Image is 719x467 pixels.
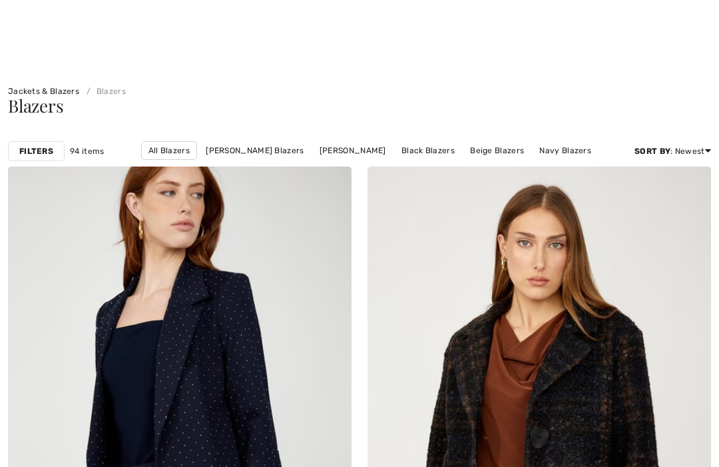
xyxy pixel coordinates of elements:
a: Red Blazers [299,160,359,177]
a: Jackets & Blazers [8,87,79,96]
span: 94 items [70,145,104,157]
a: [PERSON_NAME] Blazers [199,142,310,159]
a: Navy Blazers [533,142,598,159]
a: Blazers [81,87,125,96]
a: [PERSON_NAME] [313,142,393,159]
strong: Filters [19,145,53,157]
strong: Sort By [634,147,670,156]
a: Solid [361,160,394,177]
a: Pattern [396,160,440,177]
div: : Newest [634,145,711,157]
span: Blazers [8,94,63,117]
a: Beige Blazers [463,142,531,159]
a: Black Blazers [395,142,461,159]
a: All Blazers [141,141,197,160]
